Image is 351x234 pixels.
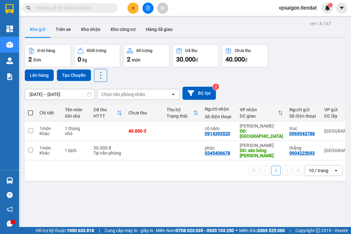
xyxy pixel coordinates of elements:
span: notification [7,206,13,212]
span: file-add [146,6,150,10]
div: DĐ: sân bóng huỳnh phúc [240,148,283,158]
input: Tìm tên, số ĐT hoặc mã đơn [35,4,110,11]
div: Chưa thu [128,110,160,115]
div: [PERSON_NAME] [240,143,283,148]
span: copyright [316,228,320,233]
div: Tại văn phòng [93,150,122,156]
div: 1 món [39,126,59,131]
div: cô năm [205,126,233,131]
img: logo-vxr [5,4,14,14]
div: Khối lượng [87,48,106,53]
span: đ [196,57,198,62]
button: Số lượng2món [123,44,169,67]
div: Ghi chú [65,113,87,119]
span: search [26,6,31,10]
div: Đã thu [93,107,117,112]
div: 40.000 đ [128,128,160,134]
div: DĐ: chợ phước hậu [240,128,283,139]
div: 1 món [39,145,59,150]
div: phúc [205,145,233,150]
div: Người nhận [205,106,233,112]
button: aim [157,3,168,14]
button: 1 [271,166,281,175]
div: Số điện thoại [289,113,318,119]
span: đơn [33,57,41,62]
span: 2 [127,55,130,63]
button: Đơn hàng2đơn [25,44,71,67]
div: Đơn hàng [38,48,55,53]
th: Toggle SortBy [237,105,286,121]
div: Trạng thái [167,113,193,119]
strong: 1900 633 818 [67,228,94,233]
div: Chưa thu [235,48,251,53]
div: 1 bịch [65,148,87,153]
div: 0904225693 [289,150,315,156]
div: Số lượng [136,48,152,53]
span: món [132,57,141,62]
button: Khối lượng0kg [74,44,120,67]
button: Bộ lọc [182,87,216,100]
button: Chưa thu40.000đ [222,44,268,67]
div: 0914393520 [205,131,230,136]
div: Khác [39,150,59,156]
th: Toggle SortBy [163,105,202,121]
span: 40.000 [225,55,245,63]
span: | [290,227,291,234]
img: warehouse-icon [6,177,13,184]
img: warehouse-icon [6,57,13,64]
div: 10 / trang [309,167,328,174]
button: Lên hàng [25,69,54,81]
span: 0 [78,55,81,63]
button: plus [127,3,139,14]
div: thắng [289,145,318,150]
div: Chọn văn phòng nhận [101,91,145,98]
div: 0969043788 [289,131,315,136]
strong: 0369 525 060 [258,228,285,233]
div: ver 1.8.147 [310,20,331,27]
div: truc [289,126,318,131]
span: aim [160,6,165,10]
img: solution-icon [6,73,13,80]
button: Trên xe [51,22,76,37]
div: HTTT [93,113,117,119]
input: Select a date range. [25,89,94,99]
th: Toggle SortBy [90,105,125,121]
button: Tạo Chuyến [57,69,91,81]
button: Kho công nợ [106,22,141,37]
span: question-circle [7,192,13,198]
span: | [99,227,100,234]
img: dashboard-icon [6,26,13,32]
div: VP nhận [240,107,278,112]
span: Miền Nam [156,227,234,234]
span: message [7,221,13,227]
div: 30.000 đ [93,145,122,150]
div: 1 thùng nhỏ [65,126,87,136]
span: Miền Bắc [239,227,285,234]
sup: 1 [328,3,333,7]
img: icon-new-feature [325,5,330,11]
div: [PERSON_NAME] [240,123,283,128]
div: Người gửi [289,107,318,112]
span: 30.000 [176,55,196,63]
button: caret-down [336,3,347,14]
button: Kho nhận [76,22,106,37]
span: đ [245,57,247,62]
span: plus [131,6,135,10]
div: Tên món [65,107,87,112]
strong: 0708 023 035 - 0935 103 250 [176,228,234,233]
div: Khác [39,131,59,136]
span: kg [82,57,87,62]
button: Kho gửi [25,22,51,37]
svg: open [171,92,176,97]
button: file-add [142,3,154,14]
span: caret-down [339,5,345,11]
button: Đã thu30.000đ [173,44,219,67]
div: ĐC giao [240,113,278,119]
span: Hỗ trợ kỹ thuật: [36,227,94,234]
span: ⚪️ [236,229,237,232]
div: Số điện thoại [205,114,233,119]
span: vpsaigon.tiendat [274,4,322,12]
button: Hàng đã giao [141,22,178,37]
div: Thu hộ [167,107,193,112]
span: Cung cấp máy in - giấy in: [105,227,154,234]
